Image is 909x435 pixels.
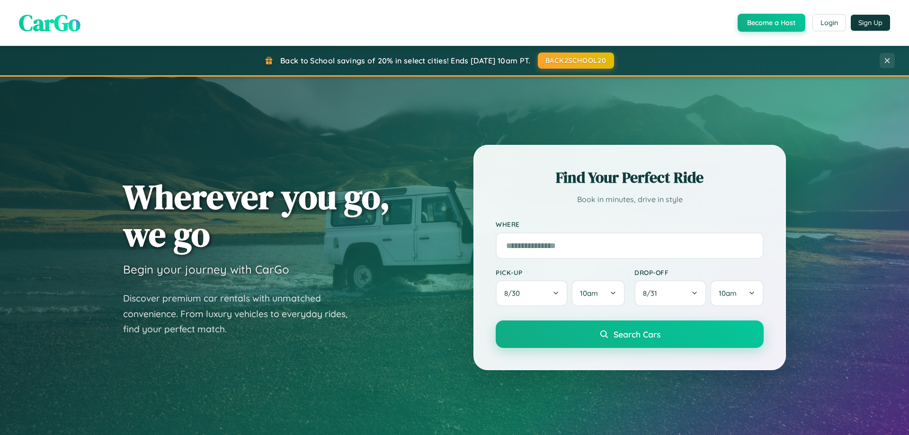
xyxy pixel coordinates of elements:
button: Sign Up [851,15,890,31]
button: Become a Host [738,14,805,32]
button: 8/31 [634,280,706,306]
span: Search Cars [614,329,660,339]
button: 8/30 [496,280,568,306]
button: Login [812,14,846,31]
button: 10am [710,280,764,306]
span: 10am [580,289,598,298]
span: Back to School savings of 20% in select cities! Ends [DATE] 10am PT. [280,56,530,65]
h3: Begin your journey with CarGo [123,262,289,276]
h1: Wherever you go, we go [123,178,390,253]
h2: Find Your Perfect Ride [496,167,764,188]
button: 10am [571,280,625,306]
button: BACK2SCHOOL20 [538,53,614,69]
span: 10am [719,289,737,298]
span: 8 / 31 [643,289,662,298]
p: Discover premium car rentals with unmatched convenience. From luxury vehicles to everyday rides, ... [123,291,360,337]
span: 8 / 30 [504,289,525,298]
label: Where [496,221,764,229]
p: Book in minutes, drive in style [496,193,764,206]
label: Drop-off [634,268,764,276]
button: Search Cars [496,320,764,348]
label: Pick-up [496,268,625,276]
span: CarGo [19,7,80,38]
